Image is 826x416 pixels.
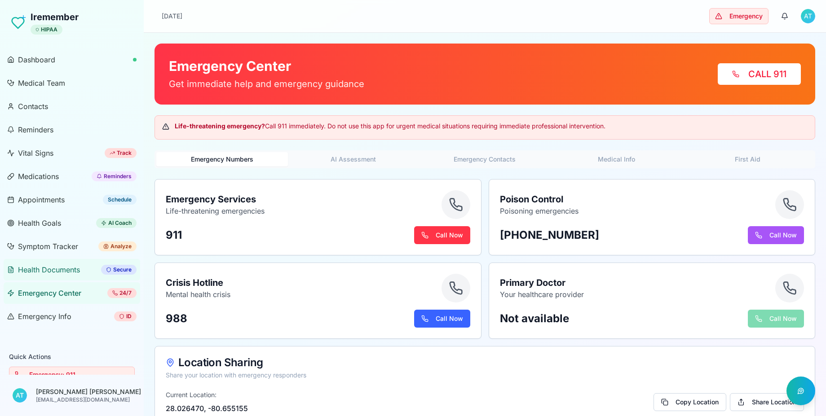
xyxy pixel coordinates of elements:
[4,119,140,140] a: Reminders
[414,226,470,244] button: Call Now
[31,11,79,23] h1: Iremember
[748,226,804,244] button: Call Now
[4,212,140,234] a: Health GoalsAI Coach
[166,228,182,242] div: 911
[500,228,599,242] div: [PHONE_NUMBER]
[9,367,135,383] button: Emergency: 911
[18,54,55,65] span: Dashboard
[156,152,288,166] button: Emergency Numbers
[169,78,364,90] p: Get immediate help and emergency guidance
[414,310,470,328] button: Call Now
[166,371,804,380] div: Share your location with emergency responders
[4,142,140,164] a: Vital SignsTrack
[92,171,137,181] div: Reminders
[96,218,137,228] div: AI Coach
[107,288,137,298] div: 24/7
[718,63,801,85] button: CALL 911
[13,388,27,403] span: A T
[4,282,140,304] a: Emergency Center24/7
[551,152,682,166] button: Medical Info
[166,206,265,216] p: Life-threatening emergencies
[801,9,815,23] span: A T
[500,193,579,206] h3: Poison Control
[18,288,81,298] span: Emergency Center
[18,124,53,135] span: Reminders
[18,171,59,182] span: Medications
[4,259,140,280] a: Health DocumentsSecure
[98,241,137,251] div: Analyze
[682,152,813,166] button: First Aid
[4,72,140,94] a: Medical Team
[18,148,53,158] span: Vital Signs
[166,403,248,414] p: 28.026470, -80.655155
[18,241,78,252] span: Symptom Tracker
[500,311,569,326] div: Not available
[101,265,137,275] div: Secure
[419,152,551,166] button: Emergency Contacts
[4,189,140,210] a: AppointmentsSchedule
[730,393,804,411] button: Share Location
[18,194,65,205] span: Appointments
[500,289,584,300] p: Your healthcare provider
[166,390,248,399] p: Current Location:
[4,166,140,187] a: MedicationsReminders
[169,58,364,74] h1: Emergency Center
[18,78,65,88] span: Medical Team
[288,152,420,166] button: AI Assessment
[500,206,579,216] p: Poisoning emergencies
[4,96,140,117] a: Contacts
[166,311,187,326] div: 988
[105,148,137,158] div: Track
[18,264,80,275] span: Health Documents
[7,382,137,409] button: AT[PERSON_NAME] [PERSON_NAME][EMAIL_ADDRESS][DOMAIN_NAME]
[500,276,584,289] h3: Primary Doctor
[36,396,131,403] p: [EMAIL_ADDRESS][DOMAIN_NAME]
[166,289,230,300] p: Mental health crisis
[162,122,808,131] div: Call 911 immediately. Do not use this app for urgent medical situations requiring immediate profe...
[162,12,182,21] p: [DATE]
[175,122,265,130] strong: Life-threatening emergency?
[4,49,140,70] a: Dashboard
[4,236,140,257] a: Symptom TrackerAnalyze
[9,372,135,380] a: Emergency: 911
[166,276,230,289] h3: Crisis Hotline
[114,311,137,321] div: ID
[178,357,263,368] span: Location Sharing
[4,306,140,327] a: Emergency InfoID
[103,195,137,205] div: Schedule
[166,193,265,206] h3: Emergency Services
[31,25,62,35] div: HIPAA
[18,311,71,322] span: Emergency Info
[36,387,131,396] p: [PERSON_NAME] [PERSON_NAME]
[9,352,135,361] h3: Quick Actions
[18,101,48,112] span: Contacts
[18,218,61,228] span: Health Goals
[709,8,769,24] button: Emergency
[654,393,726,411] button: Copy Location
